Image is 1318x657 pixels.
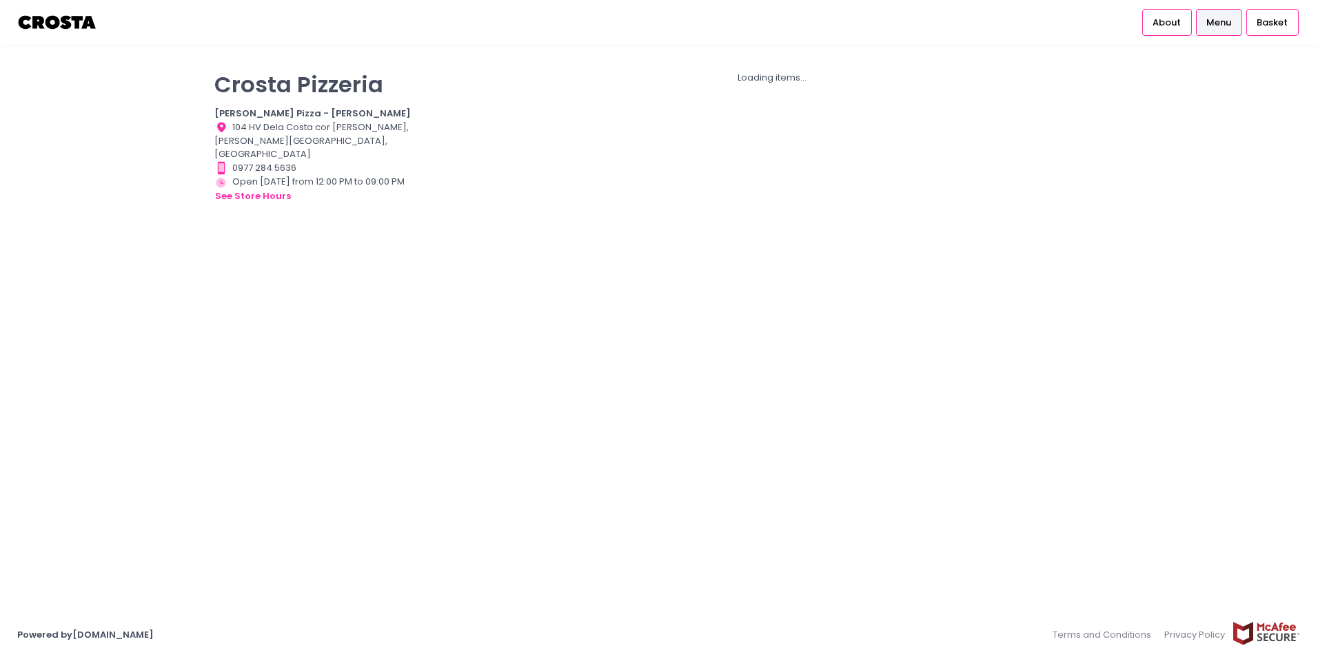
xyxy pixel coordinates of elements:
[1053,621,1158,648] a: Terms and Conditions
[214,71,424,98] p: Crosta Pizzeria
[214,175,424,204] div: Open [DATE] from 12:00 PM to 09:00 PM
[214,107,411,120] b: [PERSON_NAME] Pizza - [PERSON_NAME]
[214,189,292,204] button: see store hours
[441,71,1104,85] div: Loading items...
[1142,9,1192,35] a: About
[214,161,424,175] div: 0977 284 5636
[1206,16,1231,30] span: Menu
[1196,9,1242,35] a: Menu
[214,121,424,161] div: 104 HV Dela Costa cor [PERSON_NAME], [PERSON_NAME][GEOGRAPHIC_DATA], [GEOGRAPHIC_DATA]
[17,628,154,641] a: Powered by[DOMAIN_NAME]
[17,10,98,34] img: logo
[1158,621,1233,648] a: Privacy Policy
[1232,621,1301,645] img: mcafee-secure
[1257,16,1288,30] span: Basket
[1153,16,1181,30] span: About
